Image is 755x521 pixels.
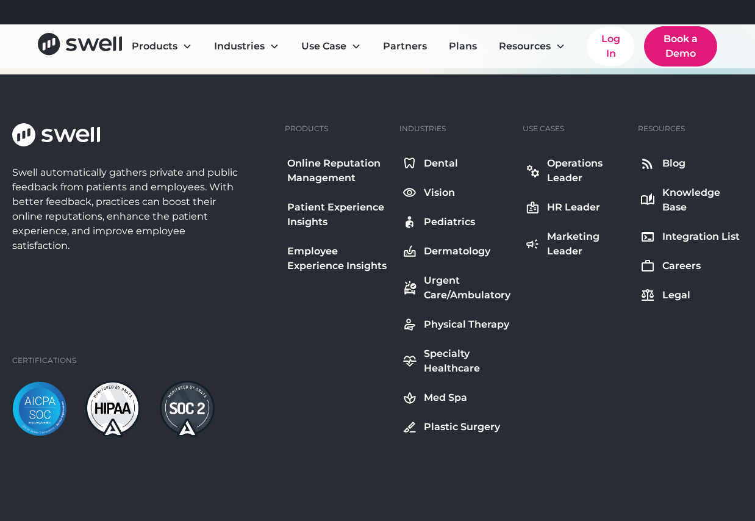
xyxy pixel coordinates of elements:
div: Industries [204,34,289,59]
div: Pediatrics [424,215,475,229]
div: Use Cases [523,123,564,134]
a: Dental [399,154,513,173]
div: Legal [662,288,690,303]
a: Blog [638,154,743,173]
div: Blog [662,156,685,171]
a: Plastic Surgery [399,417,513,437]
a: Log In [587,27,634,66]
div: Resources [638,123,685,134]
div: Dental [424,156,458,171]
a: Dermatology [399,242,513,261]
div: Urgent Care/Ambulatory [424,273,510,303]
div: Products [132,39,177,54]
div: Products [122,34,202,59]
a: Vision [399,183,513,203]
div: Plastic Surgery [424,420,500,434]
img: soc2-dark.png [160,381,215,437]
div: Certifications [12,355,76,366]
div: Patient Experience Insights [287,200,387,229]
a: Integration List [638,227,743,246]
div: Industries [399,123,446,134]
a: Book a Demo [644,26,717,66]
div: Swell automatically gathers private and public feedback from patients and employees. With better ... [12,165,238,253]
div: Careers [662,259,701,273]
div: Physical Therapy [424,317,509,332]
a: Employee Experience Insights [285,242,390,276]
div: Use Case [301,39,346,54]
a: Specialty Healthcare [399,344,513,378]
div: Employee Experience Insights [287,244,387,273]
div: Knowledge Base [662,185,740,215]
img: hipaa-light.png [85,381,140,437]
a: Operations Leader [523,154,628,188]
div: Industries [214,39,265,54]
div: Vision [424,185,455,200]
a: Marketing Leader [523,227,628,261]
div: Marketing Leader [547,229,625,259]
div: Dermatology [424,244,490,259]
div: Resources [489,34,575,59]
a: home [38,33,122,60]
a: Pediatrics [399,212,513,232]
div: Use Case [292,34,371,59]
a: Legal [638,286,743,305]
div: Online Reputation Management [287,156,387,185]
a: Partners [373,34,437,59]
div: Integration List [662,229,740,244]
a: Online Reputation Management [285,154,390,188]
div: Operations Leader [547,156,625,185]
a: Physical Therapy [399,315,513,334]
a: Knowledge Base [638,183,743,217]
div: Med Spa [424,390,467,405]
a: HR Leader [523,198,628,217]
div: Products [285,123,328,134]
div: Specialty Healthcare [424,347,510,376]
a: Patient Experience Insights [285,198,390,232]
a: Careers [638,256,743,276]
iframe: Chat Widget [546,389,755,521]
div: HR Leader [547,200,600,215]
a: Urgent Care/Ambulatory [399,271,513,305]
a: Med Spa [399,388,513,408]
a: Plans [439,34,487,59]
div: Resources [499,39,551,54]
